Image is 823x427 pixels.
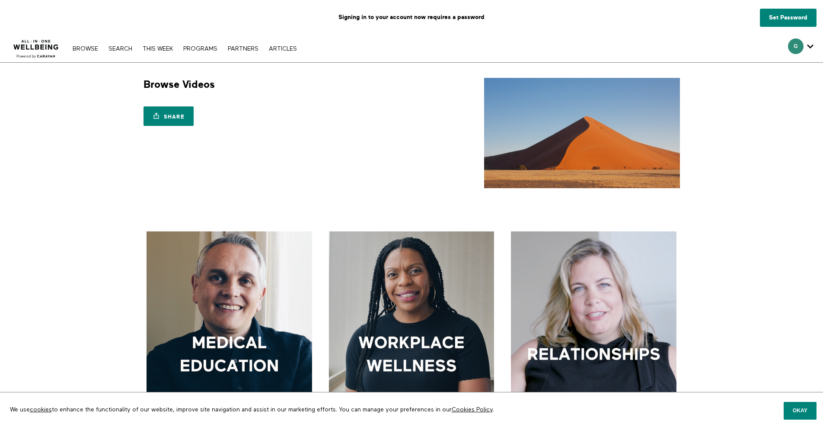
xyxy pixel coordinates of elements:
[265,46,301,52] a: ARTICLES
[30,407,52,413] a: cookies
[138,46,177,52] a: THIS WEEK
[452,407,493,413] a: Cookies Policy
[6,6,817,28] p: Signing in to your account now requires a password
[144,106,194,126] a: Share
[3,399,649,421] p: We use to enhance the functionality of our website, improve site navigation and assist in our mar...
[760,9,817,27] a: Set Password
[104,46,137,52] a: Search
[782,35,820,62] div: Secondary
[784,402,817,419] button: Okay
[10,33,62,59] img: CARAVAN
[144,78,215,91] h1: Browse Videos
[179,46,222,52] a: PROGRAMS
[68,46,102,52] a: Browse
[68,44,301,53] nav: Primary
[223,46,263,52] a: PARTNERS
[484,78,680,188] img: Browse Videos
